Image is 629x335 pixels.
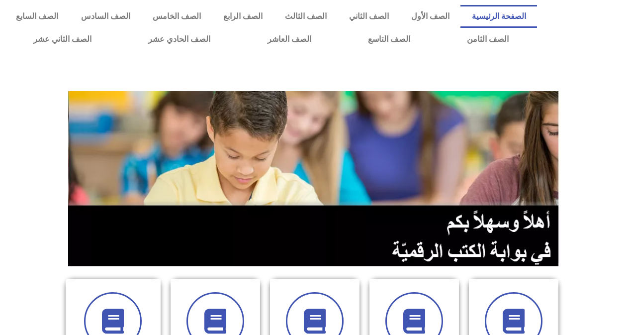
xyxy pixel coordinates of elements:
a: الصفحة الرئيسية [460,5,537,28]
a: الصف الثاني [338,5,400,28]
a: الصف العاشر [239,28,340,51]
a: الصف السابع [5,5,70,28]
a: الصف التاسع [340,28,439,51]
a: الصف الرابع [212,5,273,28]
a: الصف الثاني عشر [5,28,120,51]
a: الصف الثالث [273,5,338,28]
a: الصف الخامس [141,5,212,28]
a: الصف الأول [400,5,460,28]
a: الصف الثامن [439,28,537,51]
a: الصف الحادي عشر [120,28,239,51]
a: الصف السادس [70,5,141,28]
